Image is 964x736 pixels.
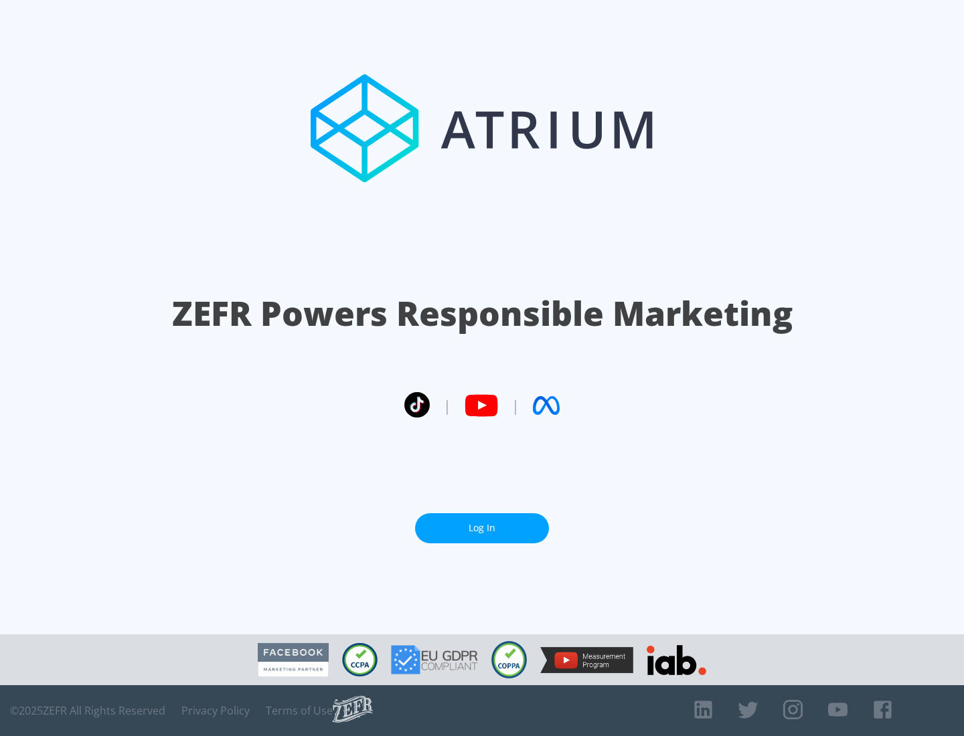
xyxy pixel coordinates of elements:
span: © 2025 ZEFR All Rights Reserved [10,704,165,717]
a: Terms of Use [266,704,333,717]
a: Log In [415,513,549,543]
span: | [511,395,519,416]
img: GDPR Compliant [391,645,478,674]
img: IAB [647,645,706,675]
img: COPPA Compliant [491,641,527,678]
img: Facebook Marketing Partner [258,643,329,677]
img: CCPA Compliant [342,643,378,676]
a: Privacy Policy [181,704,250,717]
h1: ZEFR Powers Responsible Marketing [172,290,793,337]
span: | [443,395,451,416]
img: YouTube Measurement Program [540,647,633,673]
